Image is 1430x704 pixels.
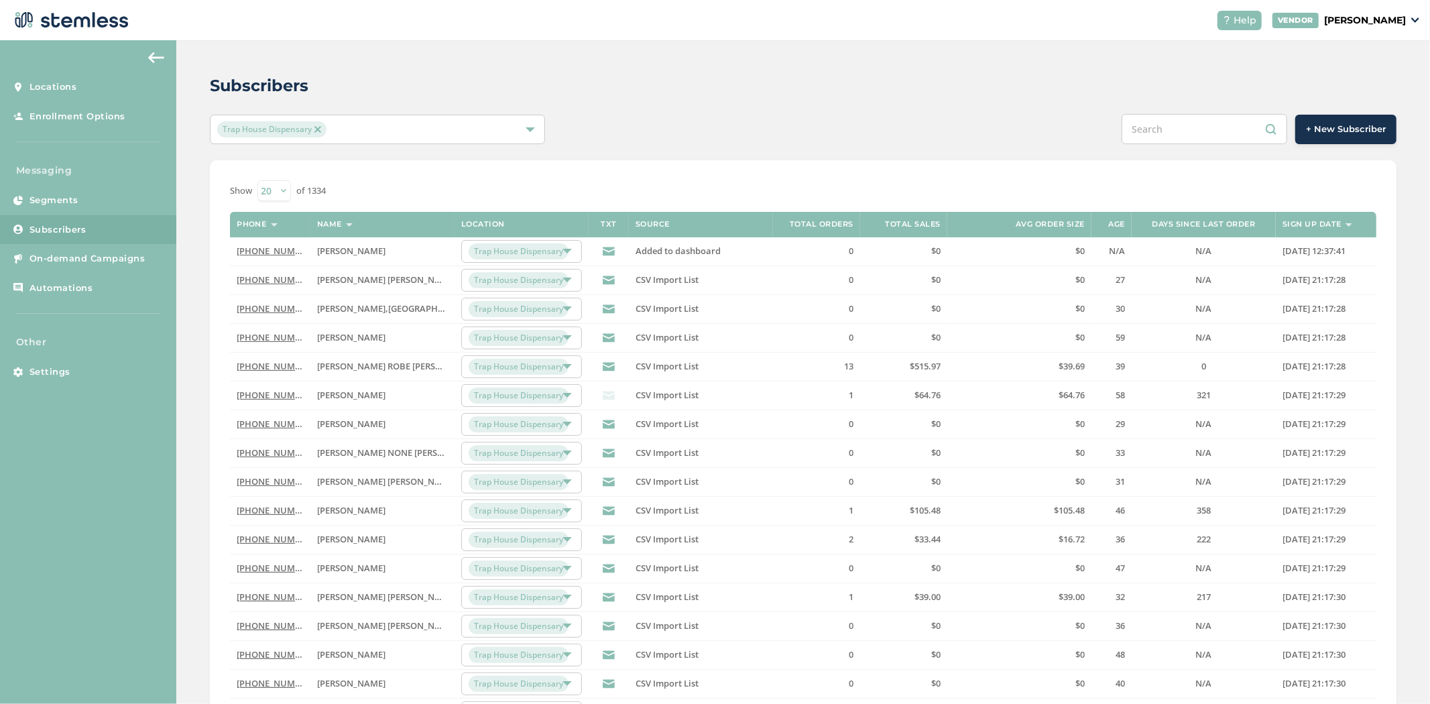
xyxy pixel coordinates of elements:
[1283,418,1346,430] span: [DATE] 21:17:29
[1098,245,1125,257] label: N/A
[29,110,125,123] span: Enrollment Options
[1075,331,1085,343] span: $0
[237,389,314,401] a: [PHONE_NUMBER]
[317,649,448,660] label: SHAUNTELL JERRIL MEGGS
[1075,274,1085,286] span: $0
[790,220,853,229] label: Total orders
[954,620,1085,632] label: $0
[636,533,699,545] span: CSV Import List
[1108,220,1125,229] label: Age
[317,390,448,401] label: SEAN VINCENT DEVLIN
[210,74,308,98] h2: Subscribers
[636,389,699,401] span: CSV Import List
[1195,331,1211,343] span: N/A
[317,476,448,487] label: TRACEE DESHA RIVERA Rivera
[1116,274,1125,286] span: 27
[954,332,1085,343] label: $0
[317,447,553,459] span: [PERSON_NAME] NONE [PERSON_NAME] [PERSON_NAME]
[317,533,385,545] span: [PERSON_NAME]
[237,360,314,372] a: [PHONE_NUMBER]
[636,245,766,257] label: Added to dashboard
[867,418,941,430] label: $0
[1283,649,1370,660] label: 2024-12-18 21:17:30
[237,677,314,689] a: [PHONE_NUMBER]
[1016,220,1085,229] label: Avg order size
[1098,678,1125,689] label: 40
[780,274,853,286] label: 0
[11,7,129,34] img: logo-dark-0685b13c.svg
[780,534,853,545] label: 2
[1116,475,1125,487] span: 31
[780,563,853,574] label: 0
[1283,533,1346,545] span: [DATE] 21:17:29
[1195,274,1211,286] span: N/A
[867,563,941,574] label: $0
[317,418,385,430] span: [PERSON_NAME]
[780,332,853,343] label: 0
[317,245,385,257] span: [PERSON_NAME]
[1116,504,1125,516] span: 46
[1283,245,1370,257] label: 2024-12-16 12:37:41
[1283,332,1370,343] label: 2024-12-18 21:17:28
[867,303,941,314] label: $0
[1197,504,1211,516] span: 358
[237,274,314,286] a: [PHONE_NUMBER]
[849,331,853,343] span: 0
[237,533,314,545] a: [PHONE_NUMBER]
[1201,360,1206,372] span: 0
[636,332,766,343] label: CSV Import List
[954,361,1085,372] label: $39.69
[1283,302,1346,314] span: [DATE] 21:17:28
[469,330,569,346] span: Trap House Dispensary
[636,475,699,487] span: CSV Import List
[1138,505,1269,516] label: 358
[636,678,766,689] label: CSV Import List
[1075,245,1085,257] span: $0
[1283,534,1370,545] label: 2024-12-18 21:17:29
[237,447,314,459] a: [PHONE_NUMBER]
[780,591,853,603] label: 1
[867,505,941,516] label: $105.48
[1283,361,1370,372] label: 2024-12-18 21:17:28
[317,534,448,545] label: TANIYA NONE KHAN
[314,126,321,133] img: icon-close-accent-8a337256.svg
[780,678,853,689] label: 0
[317,620,448,632] label: PABLO SEBASTIAN MERLO Merlo
[237,591,304,603] label: (240) 343-5618
[636,274,766,286] label: CSV Import List
[1116,533,1125,545] span: 36
[636,302,699,314] span: CSV Import List
[636,245,721,257] span: Added to dashboard
[237,418,304,430] label: (210) 861-8854
[1138,534,1269,545] label: 222
[601,220,617,229] label: TXT
[317,332,448,343] label: MICHELLE HOWELL
[867,476,941,487] label: $0
[931,475,941,487] span: $0
[237,331,314,343] a: [PHONE_NUMBER]
[636,649,766,660] label: CSV Import List
[469,359,569,375] span: Trap House Dispensary
[1098,390,1125,401] label: 58
[317,274,448,286] label: ALEXANDER THOMAS HACKLEY
[469,416,569,432] span: Trap House Dispensary
[1283,303,1370,314] label: 2024-12-18 21:17:28
[1098,505,1125,516] label: 46
[1324,13,1406,27] p: [PERSON_NAME]
[1059,360,1085,372] span: $39.69
[237,220,267,229] label: Phone
[1075,302,1085,314] span: $0
[780,361,853,372] label: 13
[1283,389,1346,401] span: [DATE] 21:17:29
[954,303,1085,314] label: $0
[1109,245,1125,257] span: N/A
[1283,220,1342,229] label: Sign up date
[849,504,853,516] span: 1
[1138,649,1269,660] label: N/A
[849,562,853,574] span: 0
[217,121,326,137] span: Trap House Dispensary
[1138,678,1269,689] label: N/A
[931,331,941,343] span: $0
[237,332,304,343] label: (210) 413-1038
[1283,418,1370,430] label: 2024-12-18 21:17:29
